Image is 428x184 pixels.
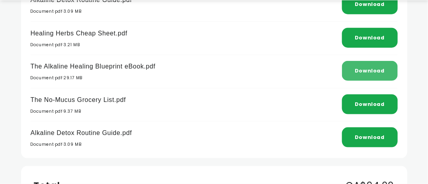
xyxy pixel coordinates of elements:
[355,67,385,74] a: Download
[63,75,64,81] span: ·
[54,8,55,14] span: ·
[31,127,132,139] p: Alkaline Detox Routine Guide.pdf
[31,141,132,149] p: Document pdf 3.09 MB
[54,108,55,114] span: ·
[31,74,156,82] p: Document pdf 29.17 MB
[355,1,385,8] a: Download
[355,34,385,41] a: Download
[31,108,126,115] p: Document pdf 9.37 MB
[63,42,64,48] span: ·
[355,134,385,141] a: Download
[31,41,127,49] p: Document pdf 3.21 MB
[31,8,132,16] p: Document pdf 3.09 MB
[31,28,127,39] p: Healing Herbs Cheap Sheet.pdf
[63,108,64,114] span: ·
[54,75,55,81] span: ·
[54,42,55,48] span: ·
[63,8,64,14] span: ·
[355,101,385,108] a: Download
[31,61,156,72] p: The Alkaline Healing Blueprint eBook.pdf
[31,94,126,106] p: The No-Mucus Grocery List.pdf
[54,141,55,147] span: ·
[63,141,64,147] span: ·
